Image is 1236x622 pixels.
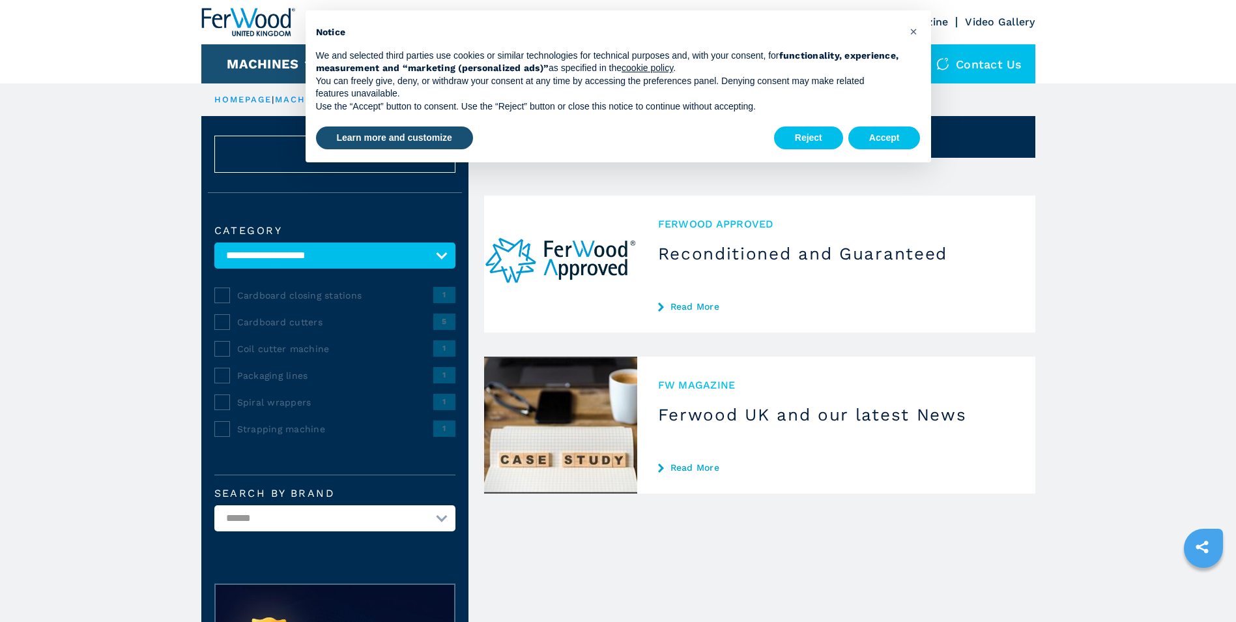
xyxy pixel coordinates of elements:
p: We and selected third parties use cookies or similar technologies for technical purposes and, wit... [316,50,900,75]
button: Machines [227,56,298,72]
img: Reconditioned and Guaranteed [484,196,637,333]
iframe: Chat [1181,563,1226,612]
label: Category [214,226,455,236]
img: Ferwood UK and our latest News [484,357,637,494]
span: Strapping machine [237,422,433,436]
a: HOMEPAGE [214,95,272,104]
button: Reject [774,126,843,150]
span: Coil cutter machine [237,342,433,355]
span: Packaging lines [237,369,433,382]
span: 5 [433,314,455,329]
span: | [272,95,274,104]
span: 1 [433,340,455,356]
img: Ferwood [201,8,295,37]
a: Read More [658,462,1014,473]
span: Spiral wrappers [237,396,433,409]
strong: functionality, experience, measurement and “marketing (personalized ads)” [316,50,899,74]
span: 1 [433,421,455,436]
a: Video Gallery [965,16,1035,28]
span: Ferwood Approved [658,216,1014,231]
h3: Ferwood UK and our latest News [658,404,1014,425]
span: FW MAGAZINE [658,378,1014,392]
button: ResetCancel [214,136,455,173]
span: 1 [433,287,455,303]
a: Read More [658,301,1014,312]
h2: Notice [316,26,900,39]
span: Cardboard closing stations [237,289,433,302]
p: Use the “Accept” button to consent. Use the “Reject” button or close this notice to continue with... [316,100,900,113]
label: Search by brand [214,488,455,499]
div: Contact us [923,44,1035,83]
button: Learn more and customize [316,126,473,150]
a: machines [275,95,331,104]
p: You can freely give, deny, or withdraw your consent at any time by accessing the preferences pane... [316,75,900,100]
span: 1 [433,367,455,383]
h3: Reconditioned and Guaranteed [658,243,1014,264]
a: cookie policy [622,63,673,73]
img: Contact us [936,57,949,70]
a: sharethis [1186,531,1218,563]
span: × [910,23,917,39]
span: Cardboard cutters [237,316,433,329]
span: 1 [433,394,455,409]
button: Close this notice [904,21,925,42]
button: Accept [848,126,921,150]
